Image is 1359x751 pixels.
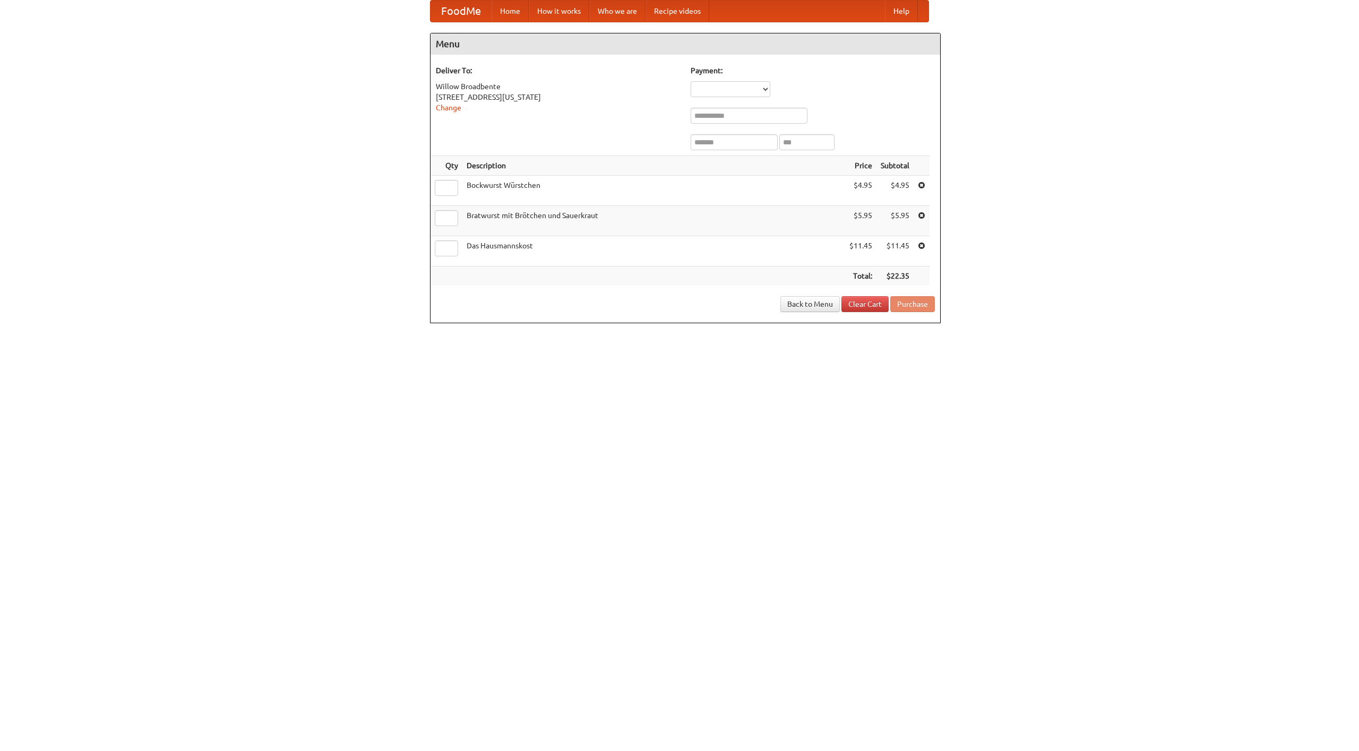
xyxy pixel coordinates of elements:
[691,65,935,76] h5: Payment:
[845,156,876,176] th: Price
[492,1,529,22] a: Home
[436,81,680,92] div: Willow Broadbente
[436,65,680,76] h5: Deliver To:
[431,1,492,22] a: FoodMe
[876,206,914,236] td: $5.95
[876,266,914,286] th: $22.35
[462,156,845,176] th: Description
[885,1,918,22] a: Help
[529,1,589,22] a: How it works
[462,236,845,266] td: Das Hausmannskost
[845,236,876,266] td: $11.45
[431,156,462,176] th: Qty
[876,156,914,176] th: Subtotal
[589,1,646,22] a: Who we are
[841,296,889,312] a: Clear Cart
[436,103,461,112] a: Change
[890,296,935,312] button: Purchase
[646,1,709,22] a: Recipe videos
[845,206,876,236] td: $5.95
[876,176,914,206] td: $4.95
[462,206,845,236] td: Bratwurst mit Brötchen und Sauerkraut
[845,176,876,206] td: $4.95
[462,176,845,206] td: Bockwurst Würstchen
[431,33,940,55] h4: Menu
[845,266,876,286] th: Total:
[780,296,840,312] a: Back to Menu
[436,92,680,102] div: [STREET_ADDRESS][US_STATE]
[876,236,914,266] td: $11.45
